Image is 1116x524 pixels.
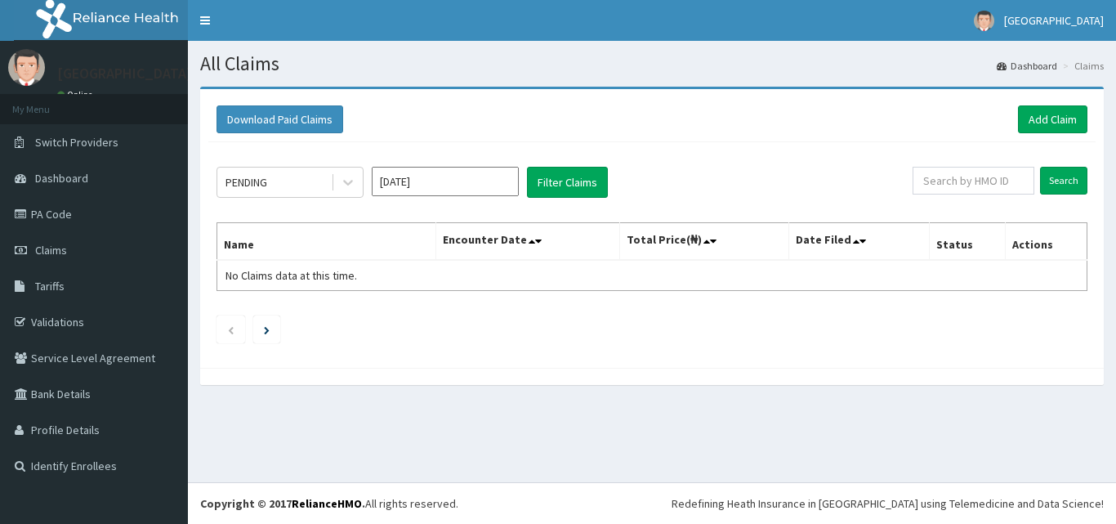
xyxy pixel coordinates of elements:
[1018,105,1087,133] a: Add Claim
[1059,59,1104,73] li: Claims
[974,11,994,31] img: User Image
[1040,167,1087,195] input: Search
[35,171,88,186] span: Dashboard
[436,223,619,261] th: Encounter Date
[264,322,270,337] a: Next page
[8,49,45,86] img: User Image
[217,105,343,133] button: Download Paid Claims
[35,279,65,293] span: Tariffs
[789,223,930,261] th: Date Filed
[997,59,1057,73] a: Dashboard
[672,495,1104,512] div: Redefining Heath Insurance in [GEOGRAPHIC_DATA] using Telemedicine and Data Science!
[372,167,519,196] input: Select Month and Year
[188,482,1116,524] footer: All rights reserved.
[200,496,365,511] strong: Copyright © 2017 .
[225,174,267,190] div: PENDING
[619,223,789,261] th: Total Price(₦)
[1005,223,1087,261] th: Actions
[35,135,118,150] span: Switch Providers
[527,167,608,198] button: Filter Claims
[227,322,234,337] a: Previous page
[1004,13,1104,28] span: [GEOGRAPHIC_DATA]
[292,496,362,511] a: RelianceHMO
[217,223,436,261] th: Name
[930,223,1006,261] th: Status
[225,268,357,283] span: No Claims data at this time.
[200,53,1104,74] h1: All Claims
[35,243,67,258] span: Claims
[913,167,1034,195] input: Search by HMO ID
[57,66,192,81] p: [GEOGRAPHIC_DATA]
[57,89,96,101] a: Online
